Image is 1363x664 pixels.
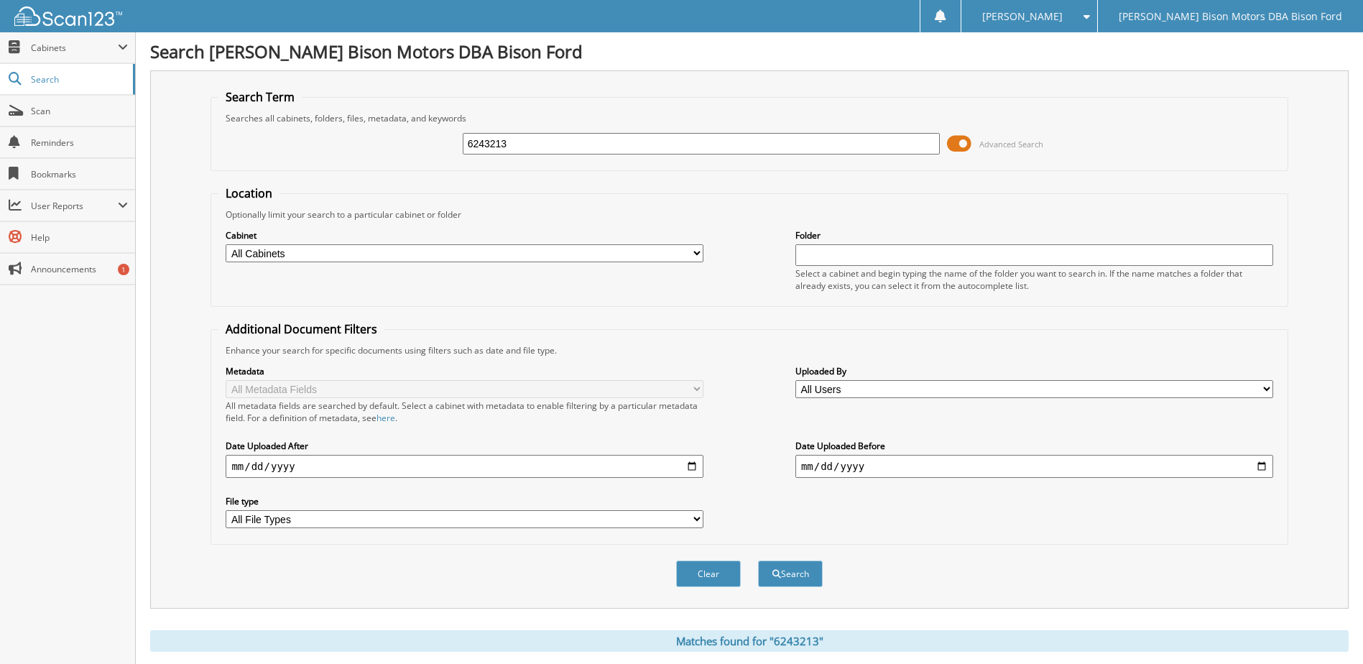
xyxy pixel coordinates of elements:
div: All metadata fields are searched by default. Select a cabinet with metadata to enable filtering b... [226,400,703,424]
legend: Search Term [218,89,302,105]
img: scan123-logo-white.svg [14,6,122,26]
div: Matches found for "6243213" [150,630,1349,652]
span: Announcements [31,263,128,275]
button: Clear [676,561,741,587]
a: here [376,412,395,424]
input: end [795,455,1273,478]
span: Advanced Search [979,139,1043,149]
span: Reminders [31,137,128,149]
h1: Search [PERSON_NAME] Bison Motors DBA Bison Ford [150,40,1349,63]
span: Help [31,231,128,244]
span: [PERSON_NAME] [982,12,1063,21]
span: Bookmarks [31,168,128,180]
span: Cabinets [31,42,118,54]
div: Enhance your search for specific documents using filters such as date and file type. [218,344,1280,356]
span: Search [31,73,126,86]
button: Search [758,561,823,587]
span: Scan [31,105,128,117]
span: User Reports [31,200,118,212]
div: Select a cabinet and begin typing the name of the folder you want to search in. If the name match... [795,267,1273,292]
legend: Additional Document Filters [218,321,384,337]
label: File type [226,495,703,507]
input: start [226,455,703,478]
label: Metadata [226,365,703,377]
label: Date Uploaded Before [795,440,1273,452]
label: Cabinet [226,229,703,241]
span: [PERSON_NAME] Bison Motors DBA Bison Ford [1119,12,1342,21]
label: Uploaded By [795,365,1273,377]
div: Searches all cabinets, folders, files, metadata, and keywords [218,112,1280,124]
label: Folder [795,229,1273,241]
div: 1 [118,264,129,275]
label: Date Uploaded After [226,440,703,452]
div: Optionally limit your search to a particular cabinet or folder [218,208,1280,221]
legend: Location [218,185,279,201]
